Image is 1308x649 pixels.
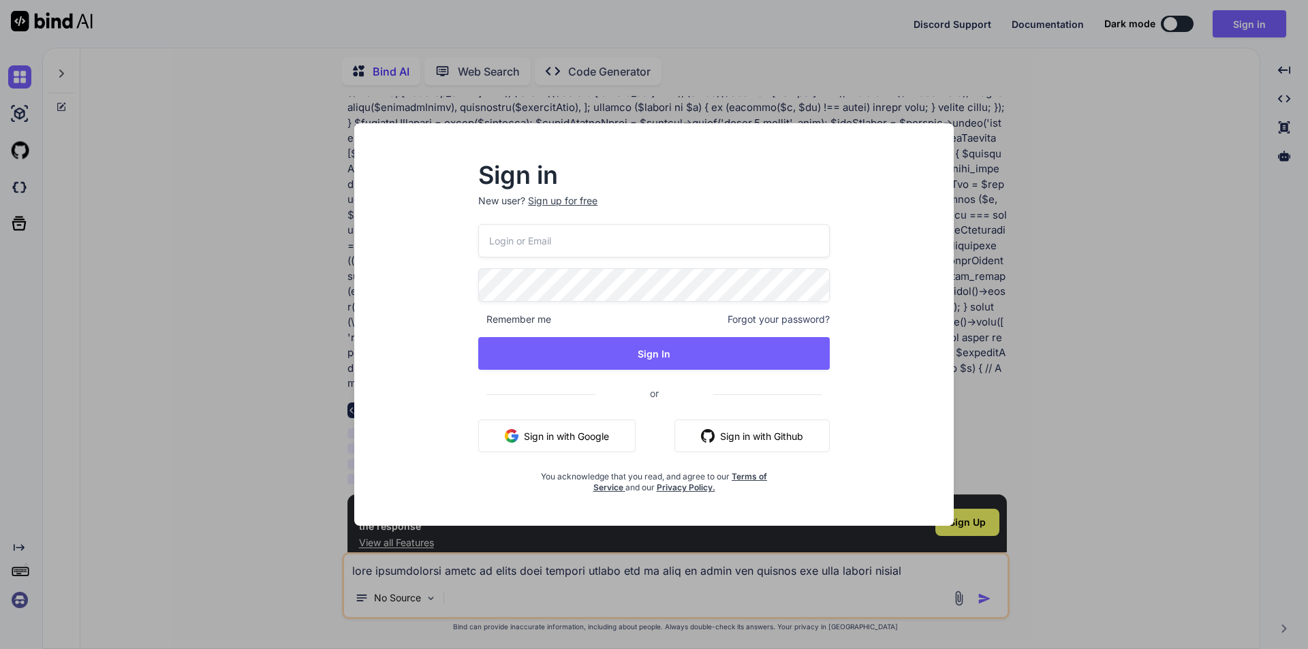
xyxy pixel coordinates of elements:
[478,337,830,370] button: Sign In
[537,463,771,493] div: You acknowledge that you read, and agree to our and our
[478,420,636,452] button: Sign in with Google
[478,194,830,224] p: New user?
[478,224,830,257] input: Login or Email
[478,313,551,326] span: Remember me
[505,429,518,443] img: google
[593,471,768,492] a: Terms of Service
[657,482,715,492] a: Privacy Policy.
[728,313,830,326] span: Forgot your password?
[674,420,830,452] button: Sign in with Github
[595,377,713,410] span: or
[528,194,597,208] div: Sign up for free
[478,164,830,186] h2: Sign in
[701,429,715,443] img: github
